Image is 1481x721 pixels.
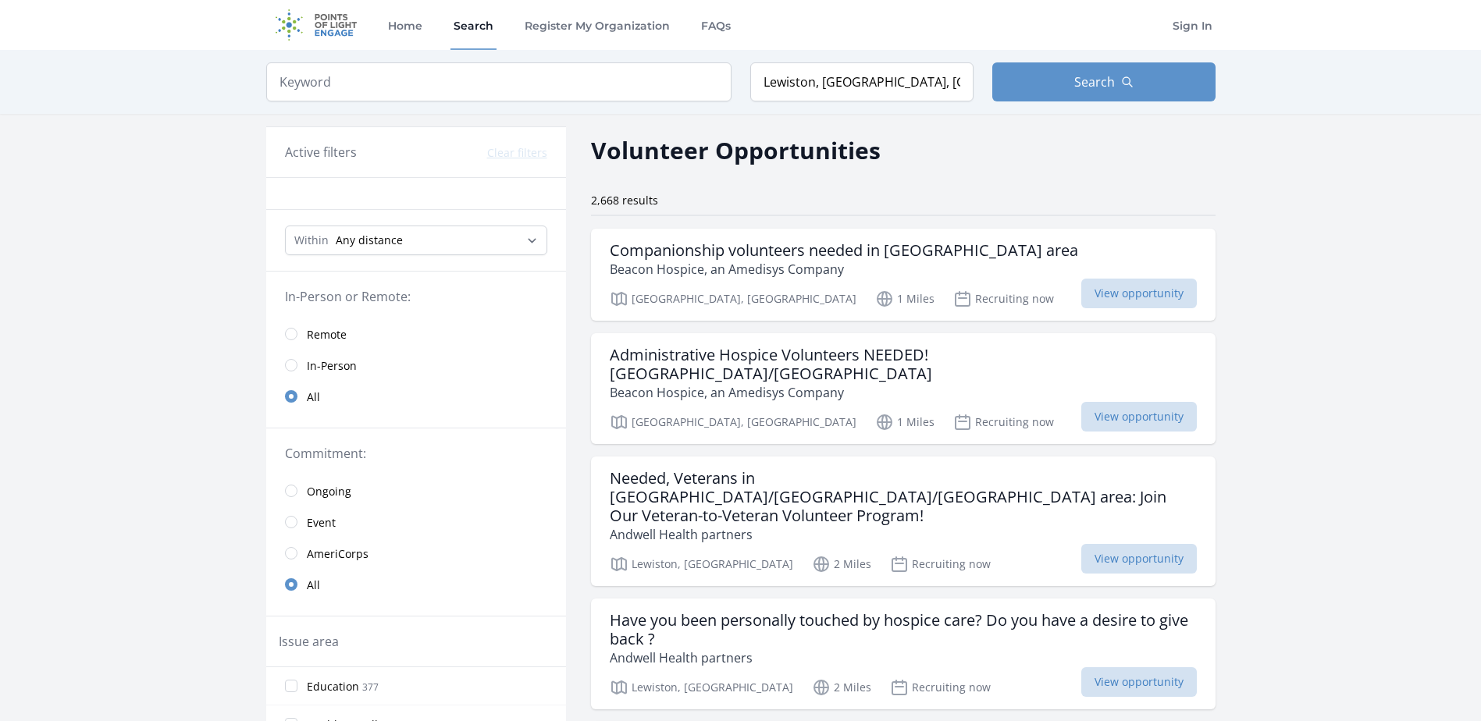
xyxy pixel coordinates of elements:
[1081,667,1197,697] span: View opportunity
[953,289,1054,308] p: Recruiting now
[1081,402,1197,432] span: View opportunity
[1074,73,1115,91] span: Search
[285,287,547,306] legend: In-Person or Remote:
[266,318,566,350] a: Remote
[307,577,320,593] span: All
[953,413,1054,432] p: Recruiting now
[266,569,566,600] a: All
[1081,544,1197,574] span: View opportunity
[610,648,1197,667] p: Andwell Health partners
[610,678,793,697] p: Lewiston, [GEOGRAPHIC_DATA]
[812,555,871,574] p: 2 Miles
[307,515,336,531] span: Event
[487,145,547,161] button: Clear filters
[750,62,974,101] input: Location
[610,346,1197,383] h3: Administrative Hospice Volunteers NEEDED! [GEOGRAPHIC_DATA]/[GEOGRAPHIC_DATA]
[285,444,547,463] legend: Commitment:
[591,133,881,168] h2: Volunteer Opportunities
[591,193,658,208] span: 2,668 results
[307,679,359,694] span: Education
[285,226,547,255] select: Search Radius
[266,62,732,101] input: Keyword
[307,484,351,499] span: Ongoing
[591,229,1216,321] a: Companionship volunteers needed in [GEOGRAPHIC_DATA] area Beacon Hospice, an Amedisys Company [GE...
[591,598,1216,709] a: Have you been personally touched by hospice care? Do you have a desire to give back ? Andwell Hea...
[992,62,1216,101] button: Search
[266,538,566,569] a: AmeriCorps
[266,381,566,412] a: All
[285,680,297,692] input: Education 377
[610,260,1078,279] p: Beacon Hospice, an Amedisys Company
[285,143,357,162] h3: Active filters
[610,289,856,308] p: [GEOGRAPHIC_DATA], [GEOGRAPHIC_DATA]
[890,678,991,697] p: Recruiting now
[875,289,935,308] p: 1 Miles
[610,611,1197,648] h3: Have you been personally touched by hospice care? Do you have a desire to give back ?
[307,546,368,562] span: AmeriCorps
[307,389,320,405] span: All
[307,358,357,374] span: In-Person
[591,456,1216,586] a: Needed, Veterans in [GEOGRAPHIC_DATA]/[GEOGRAPHIC_DATA]/[GEOGRAPHIC_DATA] area: Join Our Veteran-...
[610,525,1197,544] p: Andwell Health partners
[266,350,566,381] a: In-Person
[307,327,347,343] span: Remote
[875,413,935,432] p: 1 Miles
[279,632,339,651] legend: Issue area
[610,241,1078,260] h3: Companionship volunteers needed in [GEOGRAPHIC_DATA] area
[610,469,1197,525] h3: Needed, Veterans in [GEOGRAPHIC_DATA]/[GEOGRAPHIC_DATA]/[GEOGRAPHIC_DATA] area: Join Our Veteran-...
[266,506,566,538] a: Event
[610,413,856,432] p: [GEOGRAPHIC_DATA], [GEOGRAPHIC_DATA]
[1081,279,1197,308] span: View opportunity
[610,383,1197,402] p: Beacon Hospice, an Amedisys Company
[266,475,566,506] a: Ongoing
[362,680,379,694] span: 377
[610,555,793,574] p: Lewiston, [GEOGRAPHIC_DATA]
[591,333,1216,444] a: Administrative Hospice Volunteers NEEDED! [GEOGRAPHIC_DATA]/[GEOGRAPHIC_DATA] Beacon Hospice, an ...
[890,555,991,574] p: Recruiting now
[812,678,871,697] p: 2 Miles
